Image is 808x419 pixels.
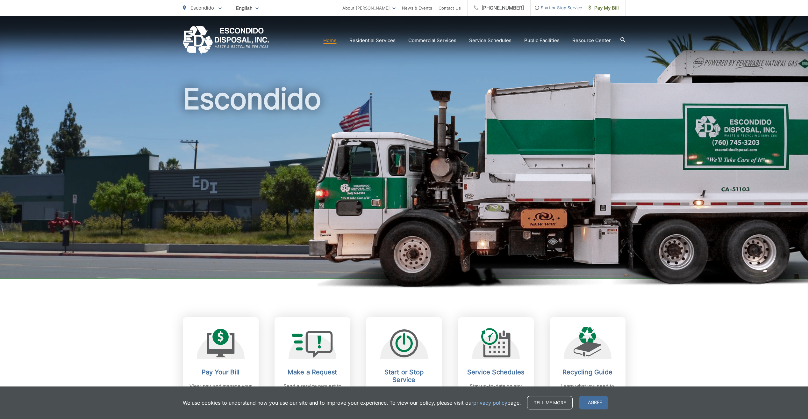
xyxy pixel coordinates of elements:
[464,368,527,376] h2: Service Schedules
[231,3,263,14] span: English
[323,37,337,44] a: Home
[190,5,214,11] span: Escondido
[342,4,396,12] a: About [PERSON_NAME]
[275,317,350,415] a: Make a Request Send a service request to [PERSON_NAME].
[556,368,619,376] h2: Recycling Guide
[524,37,560,44] a: Public Facilities
[402,4,432,12] a: News & Events
[458,317,534,415] a: Service Schedules Stay up-to-date on any changes in schedules.
[183,399,521,407] p: We use cookies to understand how you use our site and to improve your experience. To view our pol...
[183,317,259,415] a: Pay Your Bill View, pay, and manage your bill online.
[373,368,436,384] h2: Start or Stop Service
[556,382,619,398] p: Learn what you need to know about recycling.
[281,368,344,376] h2: Make a Request
[589,4,619,12] span: Pay My Bill
[189,382,252,398] p: View, pay, and manage your bill online.
[464,382,527,398] p: Stay up-to-date on any changes in schedules.
[579,396,608,409] span: I agree
[349,37,396,44] a: Residential Services
[408,37,456,44] a: Commercial Services
[572,37,611,44] a: Resource Center
[439,4,461,12] a: Contact Us
[550,317,626,415] a: Recycling Guide Learn what you need to know about recycling.
[183,26,269,55] a: EDCD logo. Return to the homepage.
[473,399,507,407] a: privacy policy
[469,37,511,44] a: Service Schedules
[281,382,344,398] p: Send a service request to [PERSON_NAME].
[527,396,573,409] a: Tell me more
[183,83,626,285] h1: Escondido
[189,368,252,376] h2: Pay Your Bill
